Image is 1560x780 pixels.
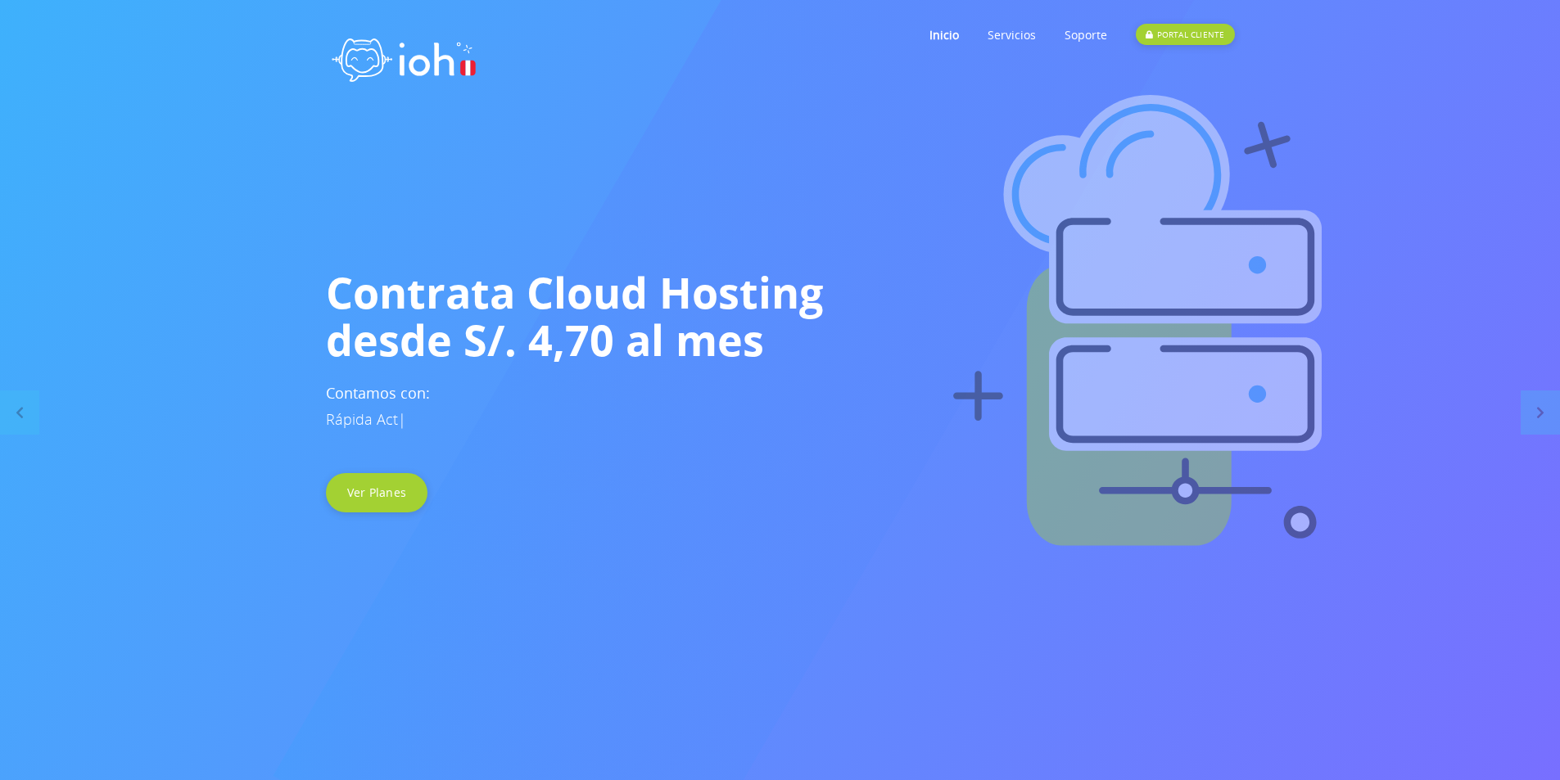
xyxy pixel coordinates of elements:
[326,473,428,512] a: Ver Planes
[1065,2,1107,67] a: Soporte
[326,409,398,429] span: Rápida Act
[326,20,482,93] img: logo ioh
[929,2,959,67] a: Inicio
[398,409,406,429] span: |
[326,268,1235,363] h1: Contrata Cloud Hosting desde S/. 4,70 al mes
[1136,2,1234,67] a: PORTAL CLIENTE
[988,2,1036,67] a: Servicios
[1136,24,1234,45] div: PORTAL CLIENTE
[326,380,1235,432] h3: Contamos con:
